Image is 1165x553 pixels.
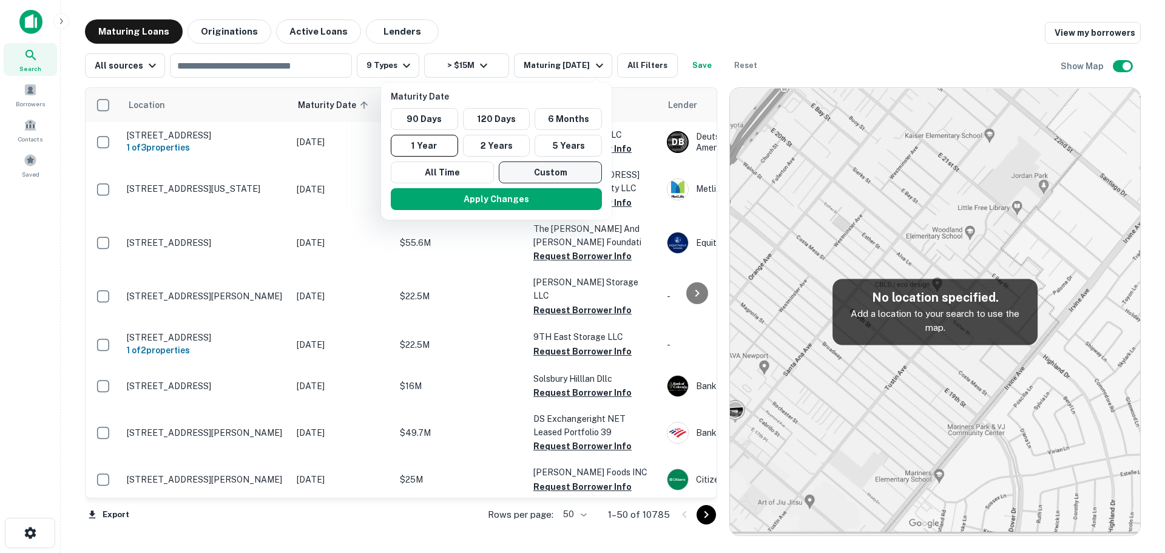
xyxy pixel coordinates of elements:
[535,108,602,130] button: 6 Months
[499,161,602,183] button: Custom
[1104,456,1165,514] iframe: Chat Widget
[391,135,458,157] button: 1 Year
[463,135,530,157] button: 2 Years
[391,90,607,103] p: Maturity Date
[391,188,602,210] button: Apply Changes
[391,161,494,183] button: All Time
[391,108,458,130] button: 90 Days
[463,108,530,130] button: 120 Days
[535,135,602,157] button: 5 Years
